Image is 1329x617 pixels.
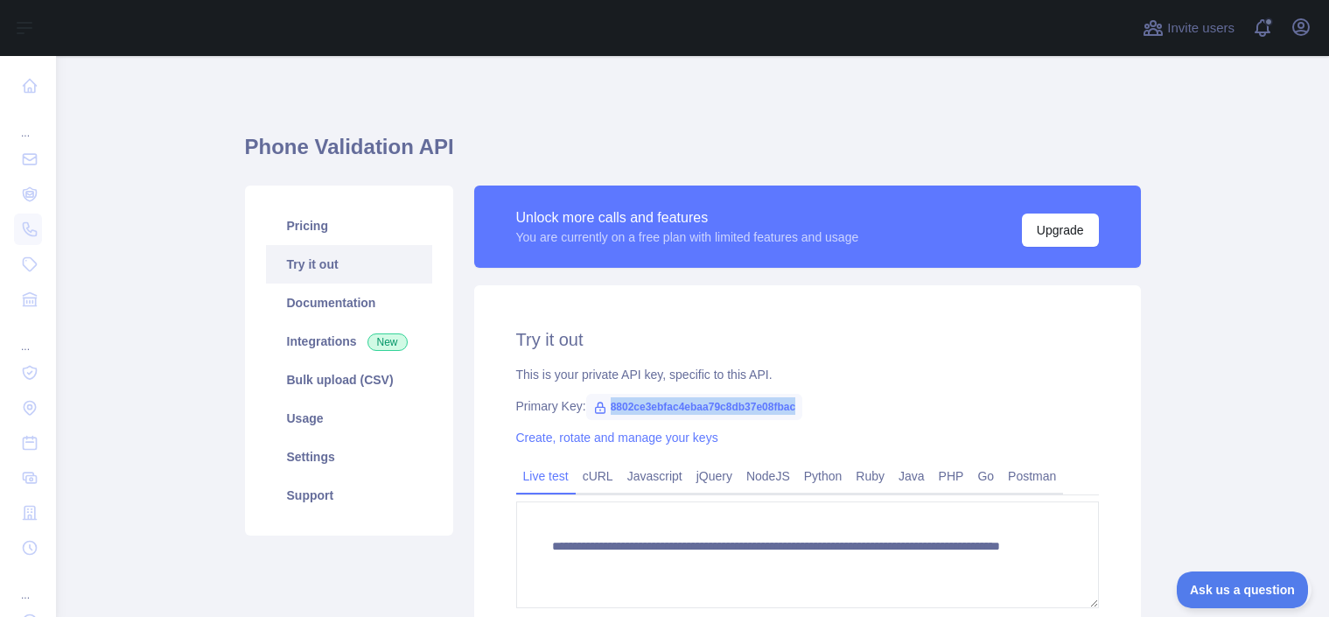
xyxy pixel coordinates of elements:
iframe: Toggle Customer Support [1177,571,1312,608]
a: Postman [1001,462,1063,490]
h1: Phone Validation API [245,133,1141,175]
a: Integrations New [266,322,432,361]
div: Unlock more calls and features [516,207,859,228]
a: Create, rotate and manage your keys [516,431,718,445]
a: Try it out [266,245,432,284]
div: This is your private API key, specific to this API. [516,366,1099,383]
a: PHP [932,462,971,490]
a: Settings [266,438,432,476]
a: Bulk upload (CSV) [266,361,432,399]
a: Live test [516,462,576,490]
a: jQuery [689,462,739,490]
button: Upgrade [1022,214,1099,247]
h2: Try it out [516,327,1099,352]
div: You are currently on a free plan with limited features and usage [516,228,859,246]
a: cURL [576,462,620,490]
div: ... [14,105,42,140]
a: Go [970,462,1001,490]
a: NodeJS [739,462,797,490]
a: Ruby [849,462,892,490]
div: Primary Key: [516,397,1099,415]
a: Usage [266,399,432,438]
span: Invite users [1167,18,1235,39]
span: 8802ce3ebfac4ebaa79c8db37e08fbac [586,394,803,420]
a: Documentation [266,284,432,322]
a: Python [797,462,850,490]
div: ... [14,319,42,354]
button: Invite users [1139,14,1238,42]
a: Javascript [620,462,689,490]
div: ... [14,567,42,602]
a: Java [892,462,932,490]
a: Pricing [266,207,432,245]
span: New [367,333,408,351]
a: Support [266,476,432,515]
